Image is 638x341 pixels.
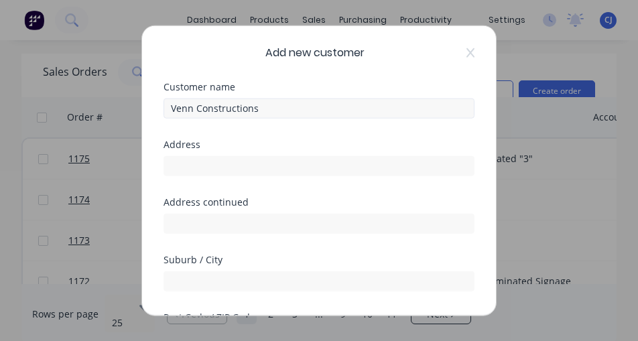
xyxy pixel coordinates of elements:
div: Customer name [164,82,474,91]
div: Suburb / City [164,255,474,264]
span: Add new customer [265,44,365,60]
div: Address continued [164,197,474,206]
div: Post Code / ZIP Code [164,312,474,322]
div: Address [164,139,474,149]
